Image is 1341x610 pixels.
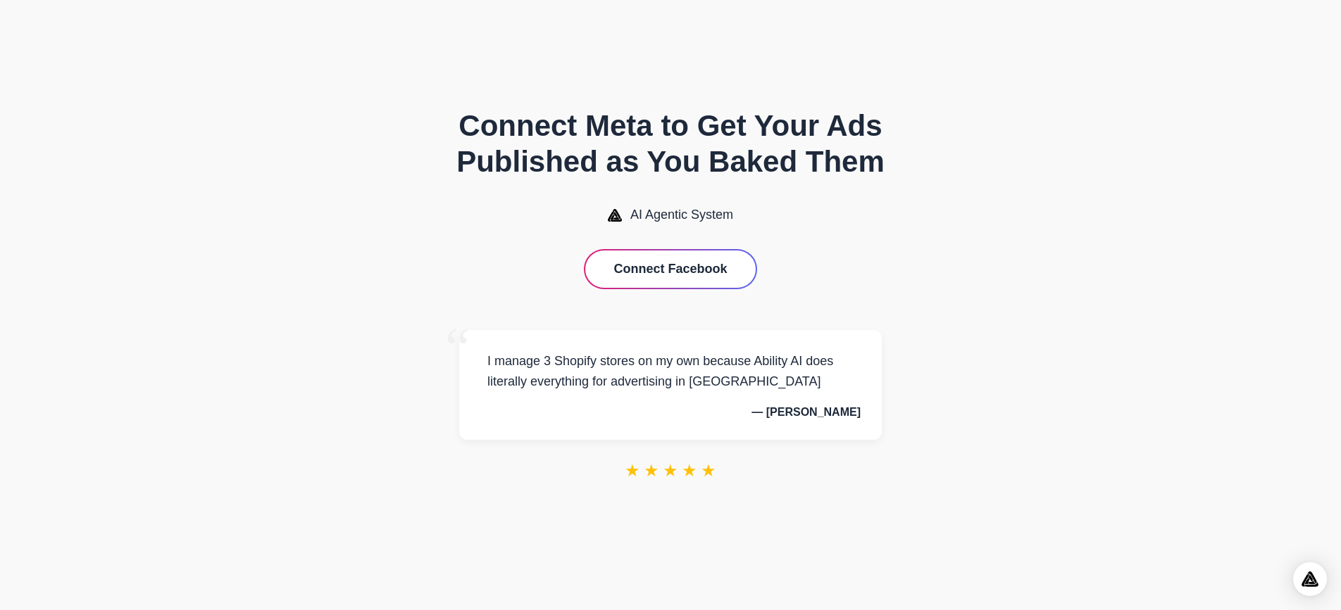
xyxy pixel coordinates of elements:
[480,351,861,392] p: I manage 3 Shopify stores on my own because Ability AI does literally everything for advertising ...
[630,208,733,222] span: AI Agentic System
[480,406,861,419] p: — [PERSON_NAME]
[625,461,640,481] span: ★
[701,461,716,481] span: ★
[682,461,697,481] span: ★
[663,461,678,481] span: ★
[608,209,622,222] img: AI Agentic System Logo
[445,316,470,380] span: “
[585,250,755,288] button: Connect Facebook
[403,108,938,179] h1: Connect Meta to Get Your Ads Published as You Baked Them
[1293,562,1327,596] div: Open Intercom Messenger
[644,461,659,481] span: ★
